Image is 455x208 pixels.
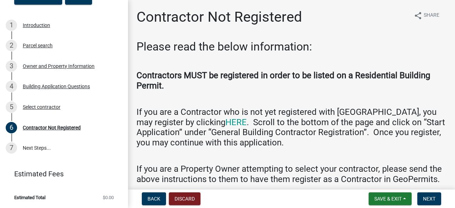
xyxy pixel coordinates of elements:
[6,40,17,51] div: 2
[6,81,17,92] div: 4
[23,64,95,69] div: Owner and Property Information
[424,11,439,20] span: Share
[225,117,247,127] a: HERE
[23,105,60,110] div: Select contractor
[23,125,81,130] div: Contractor Not Registered
[14,195,45,200] span: Estimated Total
[136,164,446,185] h4: If you are a Property Owner attempting to select your contractor, please send the above instructi...
[148,196,160,202] span: Back
[103,195,114,200] span: $0.00
[6,20,17,31] div: 1
[6,167,117,181] a: Estimated Fees
[374,196,402,202] span: Save & Exit
[414,11,422,20] i: share
[408,9,445,22] button: shareShare
[142,192,166,205] button: Back
[6,122,17,133] div: 6
[136,40,446,53] h2: Please read the below information:
[23,43,53,48] div: Parcel search
[6,101,17,113] div: 5
[417,192,441,205] button: Next
[136,70,430,91] strong: Contractors MUST be registered in order to be listed on a Residential Building Permit.
[6,142,17,154] div: 7
[23,84,90,89] div: Building Application Questions
[369,192,412,205] button: Save & Exit
[6,60,17,72] div: 3
[423,196,435,202] span: Next
[136,9,302,26] h1: Contractor Not Registered
[136,107,446,148] h4: If you are a Contractor who is not yet registered with [GEOGRAPHIC_DATA], you may register by cli...
[169,192,200,205] button: Discard
[23,23,50,28] div: Introduction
